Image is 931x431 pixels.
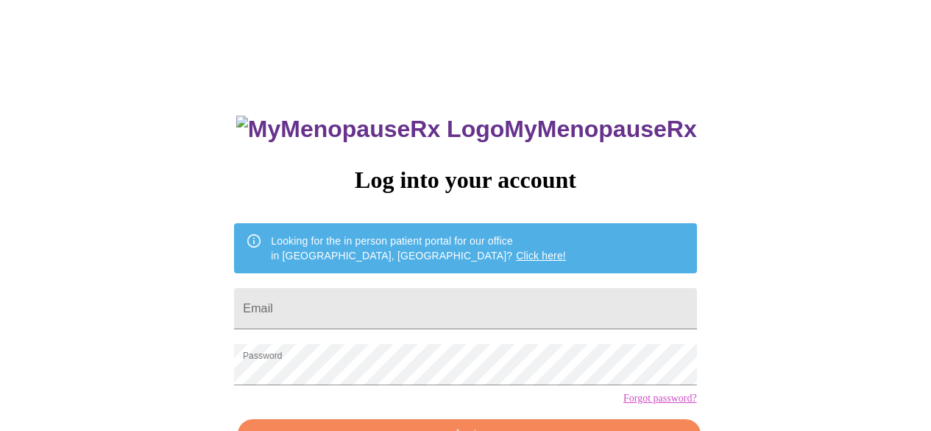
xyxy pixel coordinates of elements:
[236,116,504,143] img: MyMenopauseRx Logo
[234,167,696,194] h3: Log into your account
[623,393,697,404] a: Forgot password?
[236,116,697,143] h3: MyMenopauseRx
[271,228,566,269] div: Looking for the in person patient portal for our office in [GEOGRAPHIC_DATA], [GEOGRAPHIC_DATA]?
[516,250,566,262] a: Click here!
